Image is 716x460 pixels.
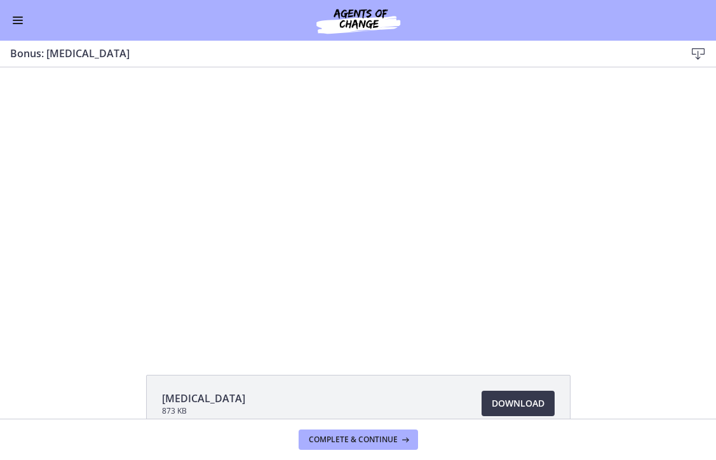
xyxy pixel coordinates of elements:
img: Agents of Change [282,5,435,36]
span: Download [492,396,544,411]
h3: Bonus: [MEDICAL_DATA] [10,46,665,61]
span: [MEDICAL_DATA] [162,391,245,406]
button: Enable menu [10,13,25,28]
span: Complete & continue [309,435,398,445]
button: Complete & continue [299,430,418,450]
span: 873 KB [162,406,245,416]
a: Download [482,391,555,416]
